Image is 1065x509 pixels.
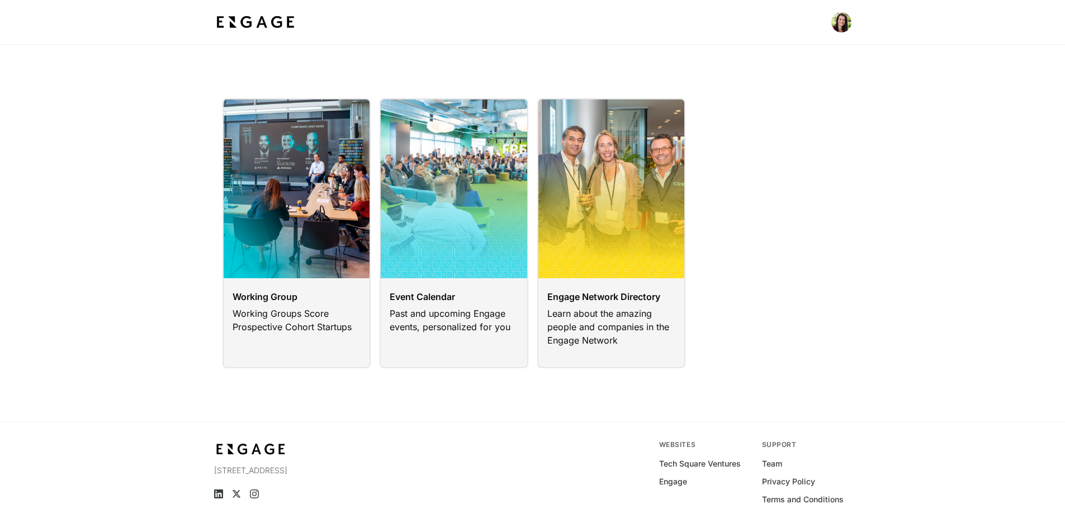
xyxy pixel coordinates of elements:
[831,12,851,32] img: Profile picture of Donna Vieira
[762,494,844,505] a: Terms and Conditions
[232,489,241,498] a: X (Twitter)
[659,476,687,487] a: Engage
[250,489,259,498] a: Instagram
[831,12,851,32] button: Open profile menu
[214,440,288,458] img: bdf1fb74-1727-4ba0-a5bd-bc74ae9fc70b.jpeg
[214,489,223,498] a: LinkedIn
[762,440,851,449] div: Support
[214,12,297,32] img: bdf1fb74-1727-4ba0-a5bd-bc74ae9fc70b.jpeg
[214,465,408,476] p: [STREET_ADDRESS]
[659,458,741,469] a: Tech Square Ventures
[214,489,408,498] ul: Social media
[762,458,782,469] a: Team
[762,476,815,487] a: Privacy Policy
[659,440,749,449] div: Websites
